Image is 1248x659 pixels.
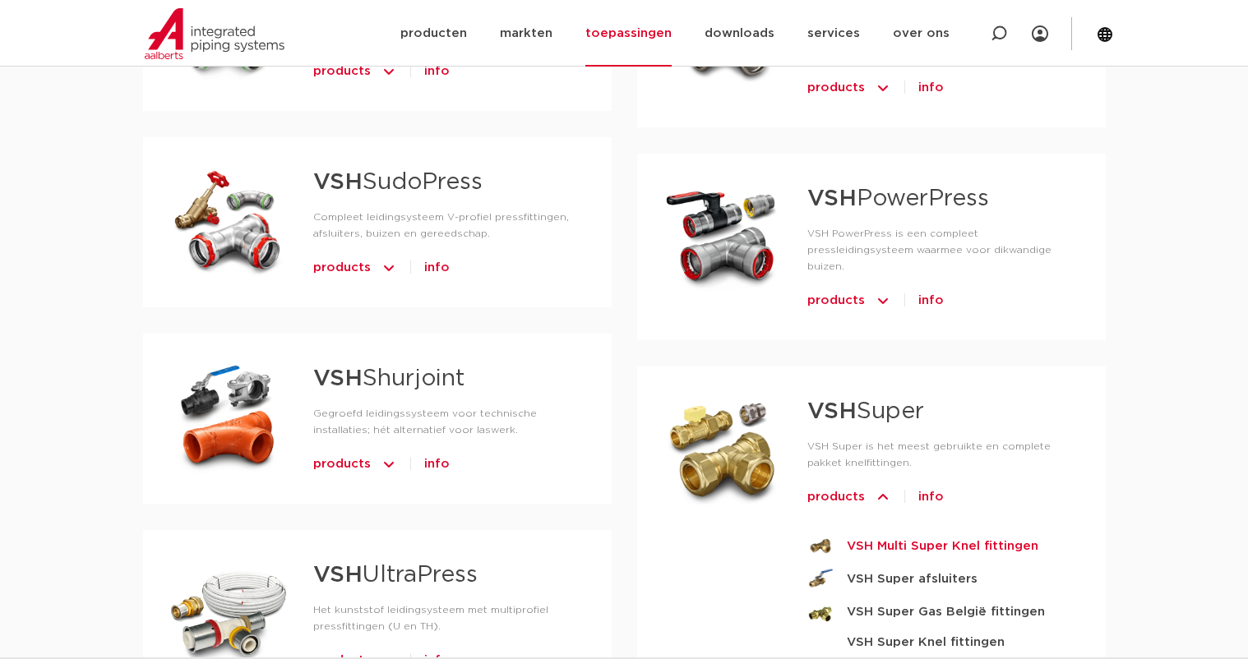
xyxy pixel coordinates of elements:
span: products [313,255,371,281]
span: products [807,75,865,101]
a: info [918,75,944,101]
a: info [424,255,450,281]
a: VSH Multi Super Knel fittingen [807,533,1079,560]
p: Gegroefd leidingssysteem voor technische installaties; hét alternatief voor laswerk. [313,405,585,438]
a: VSHShurjoint [313,367,465,390]
a: VSH Super afsluiters [807,566,1079,592]
strong: VSH [807,400,857,423]
p: Compleet leidingsysteem V-profiel pressfittingen, afsluiters, buizen en gereedschap. [313,209,585,242]
strong: VSH [313,564,363,587]
a: VSH Super Gas België fittingen [807,599,1079,625]
strong: VSH [807,187,857,210]
img: icon-chevron-up-1.svg [381,58,397,85]
a: VSHPowerPress [807,187,989,210]
a: VSHUltraPress [313,564,478,587]
img: icon-chevron-up-1.svg [875,75,891,101]
strong: VSH [313,171,363,194]
a: VSH Super Knel fittingen [807,632,1079,652]
img: icon-chevron-up-1.svg [381,255,397,281]
a: info [424,451,450,477]
img: icon-chevron-up-1.svg [875,484,891,510]
span: products [807,484,865,510]
a: VSHSuper [807,400,924,423]
a: VSHSudoPress [313,171,483,194]
a: info [918,484,944,510]
p: VSH Super is het meest gebruikte en complete pakket knelfittingen. [807,438,1079,471]
strong: VSH Multi Super Knel fittingen [847,536,1038,556]
span: products [313,451,371,477]
span: products [807,288,865,314]
a: info [918,288,944,314]
p: Het kunststof leidingsysteem met multiprofiel pressfittingen (U en TH). [313,601,585,634]
strong: VSH [313,367,363,390]
img: icon-chevron-up-1.svg [875,288,891,314]
p: VSH PowerPress is een compleet pressleidingsysteem waarmee voor dikwandige buizen. [807,225,1079,274]
strong: VSH Super Gas België fittingen [847,601,1045,622]
a: info [424,58,450,85]
strong: VSH Super afsluiters [847,569,978,589]
img: icon-chevron-up-1.svg [381,451,397,477]
strong: VSH Super Knel fittingen [847,632,1005,652]
span: products [313,58,371,85]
